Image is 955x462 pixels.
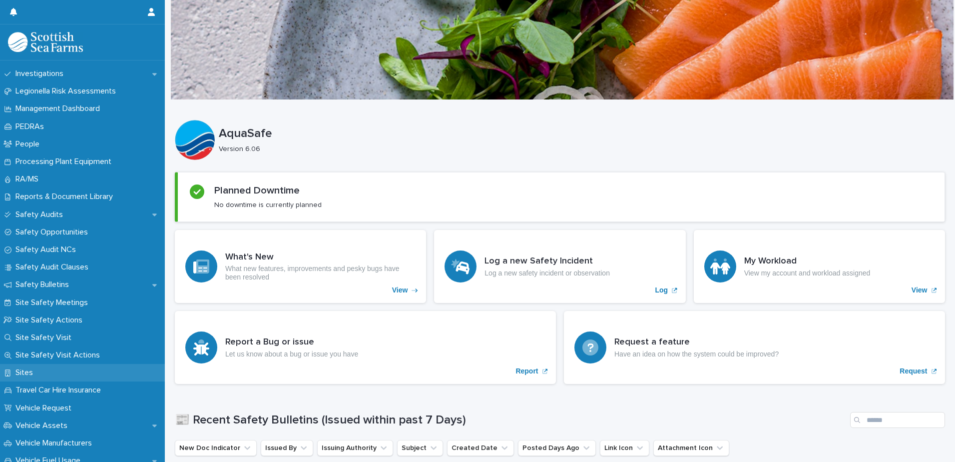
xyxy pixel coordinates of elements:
[744,269,871,277] p: View my account and workload assigned
[912,286,928,294] p: View
[11,139,47,149] p: People
[694,230,945,303] a: View
[11,157,119,166] p: Processing Plant Equipment
[317,440,393,456] button: Issuing Authority
[11,104,108,113] p: Management Dashboard
[655,286,668,294] p: Log
[515,367,538,375] p: Report
[434,230,685,303] a: Log
[175,311,556,384] a: Report
[11,122,52,131] p: PEDRAs
[392,286,408,294] p: View
[261,440,313,456] button: Issued By
[11,333,79,342] p: Site Safety Visit
[175,440,257,456] button: New Doc Indicator
[11,350,108,360] p: Site Safety Visit Actions
[8,32,83,52] img: bPIBxiqnSb2ggTQWdOVV
[744,256,871,267] h3: My Workload
[11,438,100,448] p: Vehicle Manufacturers
[225,252,416,263] h3: What's New
[225,337,358,348] h3: Report a Bug or issue
[11,245,84,254] p: Safety Audit NCs
[175,413,846,427] h1: 📰 Recent Safety Bulletins (Issued within past 7 Days)
[564,311,945,384] a: Request
[11,210,71,219] p: Safety Audits
[447,440,514,456] button: Created Date
[225,264,416,281] p: What new features, improvements and pesky bugs have been resolved
[11,262,96,272] p: Safety Audit Clauses
[484,256,610,267] h3: Log a new Safety Incident
[11,403,79,413] p: Vehicle Request
[614,337,779,348] h3: Request a feature
[214,184,300,196] h2: Planned Downtime
[653,440,729,456] button: Attachment Icon
[614,350,779,358] p: Have an idea on how the system could be improved?
[219,126,941,141] p: AquaSafe
[175,230,426,303] a: View
[600,440,649,456] button: Link Icon
[219,145,937,153] p: Version 6.06
[518,440,596,456] button: Posted Days Ago
[11,298,96,307] p: Site Safety Meetings
[11,368,41,377] p: Sites
[11,385,109,395] p: Travel Car Hire Insurance
[900,367,927,375] p: Request
[484,269,610,277] p: Log a new safety incident or observation
[11,280,77,289] p: Safety Bulletins
[11,227,96,237] p: Safety Opportunities
[11,174,46,184] p: RA/MS
[214,200,322,209] p: No downtime is currently planned
[11,315,90,325] p: Site Safety Actions
[11,86,124,96] p: Legionella Risk Assessments
[11,69,71,78] p: Investigations
[11,421,75,430] p: Vehicle Assets
[397,440,443,456] button: Subject
[225,350,358,358] p: Let us know about a bug or issue you have
[850,412,945,428] input: Search
[11,192,121,201] p: Reports & Document Library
